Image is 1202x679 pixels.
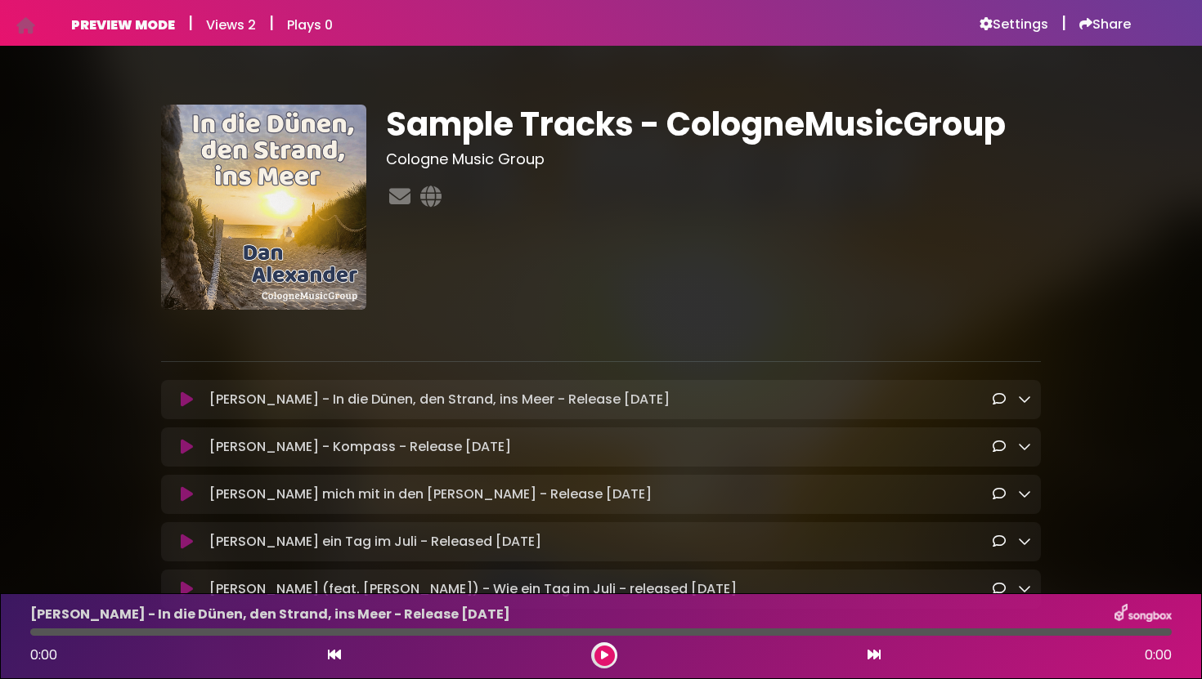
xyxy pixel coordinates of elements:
[209,579,737,599] p: [PERSON_NAME] (feat. [PERSON_NAME]) - Wie ein Tag im Juli - released [DATE]
[1079,16,1131,33] a: Share
[1115,604,1172,625] img: songbox-logo-white.png
[209,532,541,552] p: [PERSON_NAME] ein Tag im Juli - Released [DATE]
[209,390,670,409] p: [PERSON_NAME] - In die Dünen, den Strand, ins Meer - Release [DATE]
[269,13,274,33] h5: |
[209,437,511,457] p: [PERSON_NAME] - Kompass - Release [DATE]
[71,17,175,33] h6: PREVIEW MODE
[980,16,1048,33] a: Settings
[386,105,1041,144] h1: Sample Tracks - CologneMusicGroup
[209,485,652,504] p: [PERSON_NAME] mich mit in den [PERSON_NAME] - Release [DATE]
[206,17,256,33] h6: Views 2
[1145,645,1172,665] span: 0:00
[386,150,1041,168] h3: Cologne Music Group
[30,605,510,624] p: [PERSON_NAME] - In die Dünen, den Strand, ins Meer - Release [DATE]
[30,645,57,664] span: 0:00
[188,13,193,33] h5: |
[287,17,333,33] h6: Plays 0
[161,105,366,310] img: bgj7mgdFQGSuPvDuPcUW
[1061,13,1066,33] h5: |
